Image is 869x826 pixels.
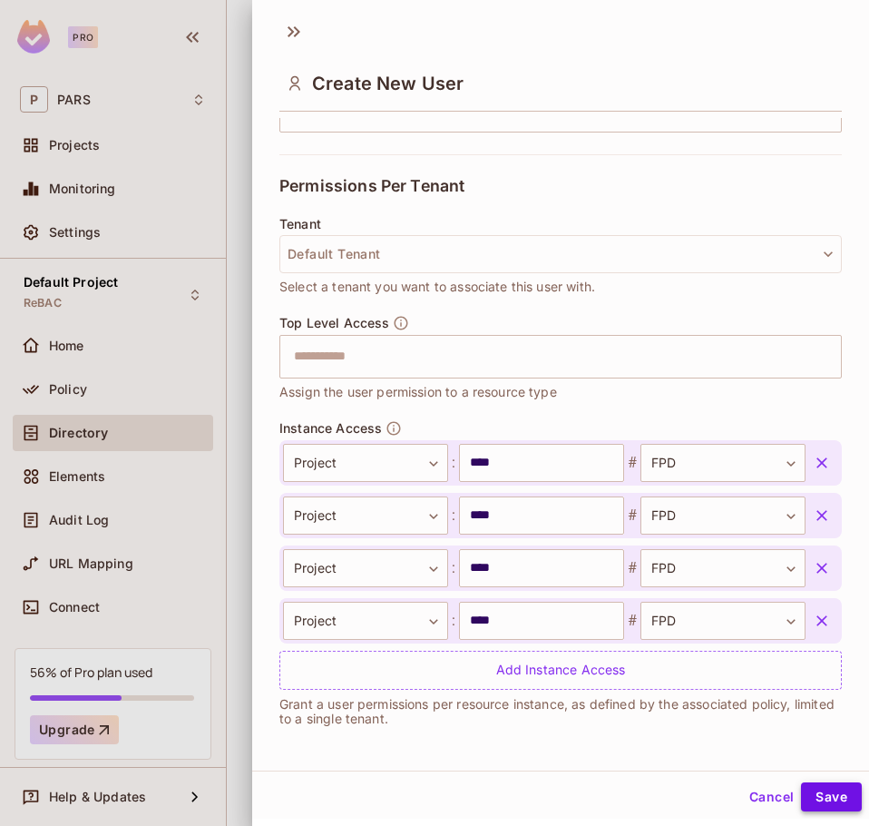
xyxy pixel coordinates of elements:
[279,651,842,690] div: Add Instance Access
[312,73,464,94] span: Create New User
[279,697,842,726] p: Grant a user permissions per resource instance, as defined by the associated policy, limited to a...
[279,277,595,297] span: Select a tenant you want to associate this user with.
[279,382,557,402] span: Assign the user permission to a resource type
[279,421,382,436] span: Instance Access
[283,549,448,587] div: Project
[283,602,448,640] div: Project
[283,444,448,482] div: Project
[279,217,321,231] span: Tenant
[640,602,806,640] div: FPD
[448,557,459,579] span: :
[448,610,459,632] span: :
[279,316,389,330] span: Top Level Access
[448,505,459,526] span: :
[801,782,862,811] button: Save
[624,557,640,579] span: #
[279,177,464,195] span: Permissions Per Tenant
[624,452,640,474] span: #
[279,235,842,273] button: Default Tenant
[640,497,806,535] div: FPD
[640,444,806,482] div: FPD
[624,610,640,632] span: #
[640,549,806,587] div: FPD
[742,782,801,811] button: Cancel
[624,505,640,526] span: #
[832,354,835,358] button: Open
[448,452,459,474] span: :
[283,497,448,535] div: Project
